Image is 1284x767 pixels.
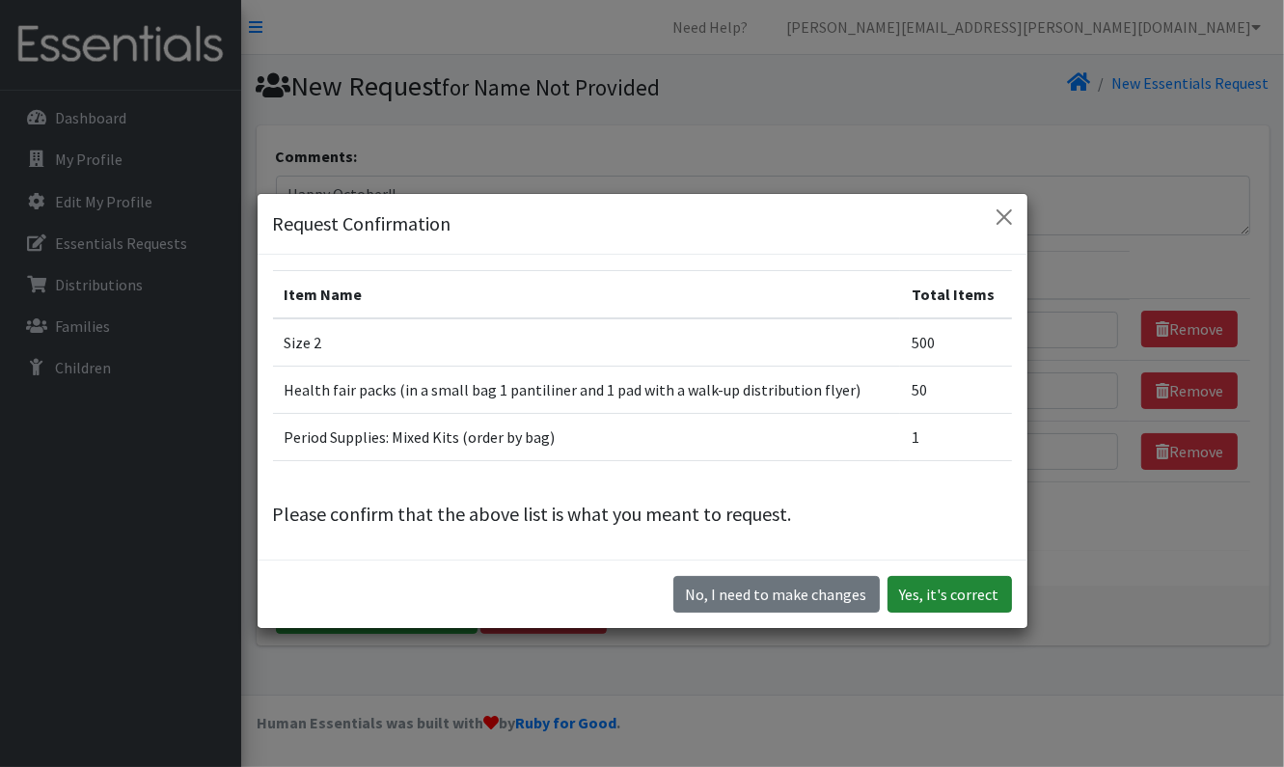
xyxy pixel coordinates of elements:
[900,413,1011,460] td: 1
[273,209,451,238] h5: Request Confirmation
[888,576,1012,613] button: Yes, it's correct
[273,413,901,460] td: Period Supplies: Mixed Kits (order by bag)
[900,318,1011,367] td: 500
[989,202,1020,233] button: Close
[673,576,880,613] button: No I need to make changes
[273,318,901,367] td: Size 2
[900,270,1011,318] th: Total Items
[900,366,1011,413] td: 50
[273,366,901,413] td: Health fair packs (in a small bag 1 pantiliner and 1 pad with a walk-up distribution flyer)
[273,500,1012,529] p: Please confirm that the above list is what you meant to request.
[273,270,901,318] th: Item Name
